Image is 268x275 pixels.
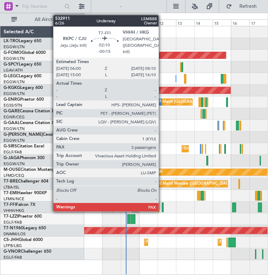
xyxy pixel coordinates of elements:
a: G-KGKGLegacy 600 [4,86,43,90]
a: LGAV/ATH [4,68,23,73]
span: T7-BRE [4,179,18,184]
span: G-JAGA [4,156,20,160]
a: G-ENRGPraetor 600 [4,97,44,102]
span: G-SIRS [4,144,17,148]
span: G-SPCY [4,62,19,67]
span: M-OUSE [4,168,21,172]
div: Planned Maint Warsaw ([GEOGRAPHIC_DATA]) [147,179,232,189]
a: EGGW/LTN [4,138,25,143]
div: 16 [231,19,250,26]
span: G-KGKG [4,86,20,90]
span: G-GARE [4,109,20,113]
div: Planned Maint Bournemouth [111,167,162,178]
span: G-VNOR [4,249,21,254]
button: All Aircraft [8,14,77,25]
a: EGSS/STN [4,103,22,108]
button: Refresh [223,1,265,12]
span: Refresh [233,4,263,9]
div: 15 [213,19,231,26]
a: LX-TROLegacy 650 [4,39,41,43]
a: EGGW/LTN [4,56,25,61]
span: G-ENRG [4,97,20,102]
a: EGLF/FAB [4,255,22,260]
span: T7-FFI [4,203,16,207]
a: G-[PERSON_NAME]Cessna Citation XLS [4,133,82,137]
span: LX-TRO [4,39,19,43]
a: M-OUSECitation Mustang [4,168,55,172]
a: LTBA/ISL [4,185,19,190]
a: EGGW/LTN [4,126,25,131]
a: G-GAALCessna Citation XLS+ [4,121,62,125]
span: G-LEGC [4,74,19,78]
a: G-SPCYLegacy 650 [4,62,41,67]
a: LFMD/CEQ [4,173,24,178]
span: G-[PERSON_NAME] [4,133,43,137]
div: No Crew [159,97,176,107]
a: G-SIRSCitation Excel [4,144,44,148]
a: EGGW/LTN [4,44,25,50]
span: T7-N1960 [4,226,23,230]
a: G-GARECessna Citation XLS+ [4,109,62,113]
a: G-FOMOGlobal 6000 [4,51,46,55]
span: CS-JHH [4,238,19,242]
div: 9 [103,19,121,26]
div: Planned Maint [GEOGRAPHIC_DATA] ([GEOGRAPHIC_DATA]) [147,97,258,107]
a: EGLF/FAB [4,150,22,155]
div: Unplanned Maint [GEOGRAPHIC_DATA] ([GEOGRAPHIC_DATA]) [114,38,231,49]
div: 17 [250,19,268,26]
a: EGGW/LTN [4,161,25,167]
a: G-VNORChallenger 650 [4,249,51,254]
a: EGGW/LTN [4,79,25,85]
span: T7-LZZI [4,214,18,219]
a: EGGW/LTN [4,91,25,96]
span: All Aircraft [18,17,75,22]
a: T7-FFIFalcon 7X [4,203,35,207]
span: G-GAAL [4,121,20,125]
a: T7-LZZIPraetor 600 [4,214,42,219]
div: 12 [158,19,176,26]
div: 11 [139,19,158,26]
div: 10 [121,19,139,26]
a: T7-BREChallenger 604 [4,179,48,184]
input: Trip Number [22,1,62,12]
div: [DATE] [86,14,98,20]
a: T7-EMIHawker 900XP [4,191,47,195]
a: DNMM/LOS [4,231,25,237]
a: CS-JHHGlobal 6000 [4,238,43,242]
a: G-JAGAPhenom 300 [4,156,45,160]
div: Planned Maint [GEOGRAPHIC_DATA] ([GEOGRAPHIC_DATA]) [146,237,258,248]
div: 13 [176,19,194,26]
a: LFPB/LBG [4,243,22,248]
span: T7-EMI [4,191,17,195]
a: EGLF/FAB [4,220,22,225]
div: 8 [84,19,103,26]
span: G-FOMO [4,51,22,55]
a: VHHH/HKG [4,208,24,213]
a: T7-N1960Legacy 650 [4,226,46,230]
a: LFMN/NCE [4,196,24,202]
a: G-LEGCLegacy 600 [4,74,41,78]
a: EGNR/CEG [4,114,25,120]
div: 14 [194,19,213,26]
